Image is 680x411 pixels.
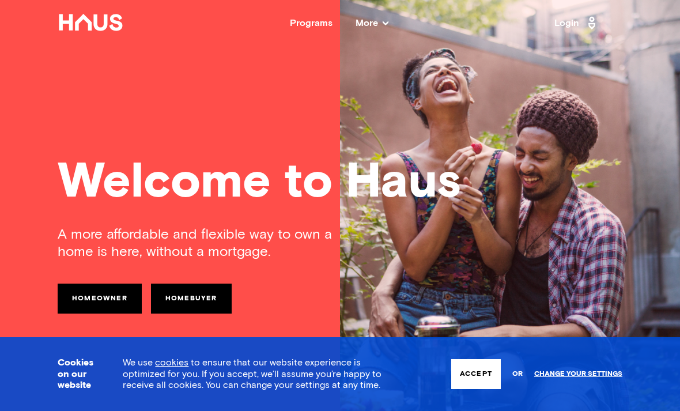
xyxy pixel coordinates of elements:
a: Programs [290,18,333,28]
button: Accept [451,359,501,389]
span: We use to ensure that our website experience is optimized for you. If you accept, we’ll assume yo... [123,358,381,389]
a: Homebuyer [151,284,232,314]
h3: Cookies on our website [58,357,94,391]
a: Login [554,14,599,32]
span: or [512,364,523,384]
a: Homeowner [58,284,142,314]
a: Change your settings [534,370,622,378]
div: A more affordable and flexible way to own a home is here, without a mortgage. [58,226,340,261]
span: More [356,18,388,28]
div: Welcome to Haus [58,159,622,208]
a: cookies [155,358,188,367]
